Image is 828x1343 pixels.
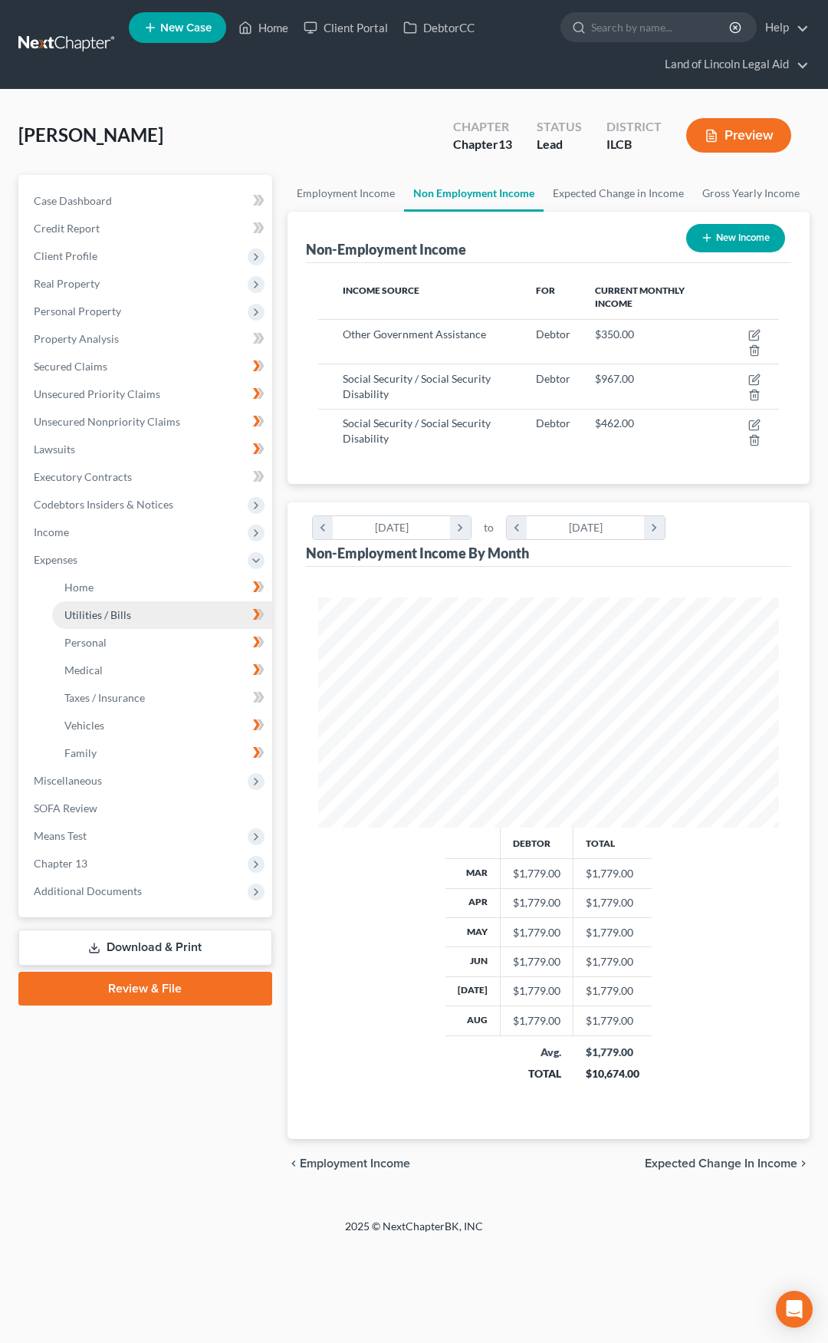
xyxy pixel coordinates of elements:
div: District [606,118,662,136]
div: Open Intercom Messenger [776,1291,813,1328]
span: Secured Claims [34,360,107,373]
span: SOFA Review [34,802,97,815]
span: Social Security / Social Security Disability [343,416,491,445]
span: Real Property [34,277,100,290]
div: $1,779.00 [513,954,560,969]
span: Unsecured Priority Claims [34,387,160,400]
div: TOTAL [513,1066,561,1081]
span: Family [64,746,97,759]
a: Property Analysis [21,325,272,353]
div: Chapter [453,118,512,136]
i: chevron_right [797,1157,810,1170]
div: $1,779.00 [513,983,560,999]
div: [DATE] [333,516,450,539]
span: $350.00 [595,328,634,341]
td: $1,779.00 [573,1006,652,1035]
span: to [484,520,494,535]
a: Review & File [18,972,272,1006]
span: Credit Report [34,222,100,235]
a: Land of Lincoln Legal Aid [657,51,809,78]
div: $1,779.00 [513,925,560,940]
a: Lawsuits [21,436,272,463]
i: chevron_right [644,516,665,539]
button: New Income [686,224,785,252]
i: chevron_right [450,516,471,539]
th: Jun [445,947,501,976]
span: Additional Documents [34,884,142,897]
a: Gross Yearly Income [693,175,809,212]
a: Employment Income [287,175,404,212]
span: Property Analysis [34,332,119,345]
span: Expected Change in Income [645,1157,797,1170]
td: $1,779.00 [573,888,652,917]
div: Status [537,118,582,136]
button: Preview [686,118,791,153]
span: Personal Property [34,304,121,318]
span: Taxes / Insurance [64,691,145,704]
span: Current Monthly Income [595,285,685,309]
div: $1,779.00 [513,1013,560,1029]
span: Employment Income [300,1157,410,1170]
a: Client Portal [296,14,396,41]
div: Lead [537,136,582,153]
span: Personal [64,636,107,649]
th: Debtor [501,828,573,858]
span: Vehicles [64,719,104,732]
div: Non-Employment Income By Month [306,544,529,562]
input: Search by name... [591,13,731,41]
span: Executory Contracts [34,470,132,483]
a: SOFA Review [21,795,272,822]
a: Credit Report [21,215,272,242]
span: Client Profile [34,249,97,262]
div: Avg. [513,1045,561,1060]
a: Executory Contracts [21,463,272,491]
a: Utilities / Bills [52,601,272,629]
span: New Case [160,22,212,34]
a: Taxes / Insurance [52,684,272,712]
a: Medical [52,657,272,684]
td: $1,779.00 [573,859,652,888]
a: Unsecured Priority Claims [21,380,272,408]
span: Utilities / Bills [64,608,131,621]
th: Mar [445,859,501,888]
span: Lawsuits [34,443,75,456]
span: Debtor [536,416,570,430]
span: Means Test [34,829,87,842]
div: ILCB [606,136,662,153]
span: Miscellaneous [34,774,102,787]
div: 2025 © NextChapterBK, INC [46,1219,782,1246]
div: $1,779.00 [586,1045,639,1060]
span: Unsecured Nonpriority Claims [34,415,180,428]
th: Aug [445,1006,501,1035]
td: $1,779.00 [573,947,652,976]
div: $1,779.00 [513,895,560,910]
th: May [445,917,501,946]
span: Debtor [536,372,570,385]
a: Secured Claims [21,353,272,380]
span: Other Government Assistance [343,328,486,341]
span: Income [34,525,69,538]
a: Home [52,574,272,601]
div: $10,674.00 [586,1066,639,1081]
span: Income Source [343,285,419,296]
span: [PERSON_NAME] [18,123,163,146]
a: Case Dashboard [21,187,272,215]
div: $1,779.00 [513,866,560,881]
span: Expenses [34,553,77,566]
a: Non Employment Income [404,175,544,212]
i: chevron_left [287,1157,300,1170]
a: Vehicles [52,712,272,739]
i: chevron_left [507,516,527,539]
span: $462.00 [595,416,634,430]
td: $1,779.00 [573,917,652,946]
i: chevron_left [313,516,333,539]
span: Social Security / Social Security Disability [343,372,491,400]
th: [DATE] [445,976,501,1006]
span: Case Dashboard [34,194,112,207]
th: Apr [445,888,501,917]
span: Home [64,581,94,594]
a: Help [757,14,809,41]
a: Unsecured Nonpriority Claims [21,408,272,436]
span: For [536,285,555,296]
span: 13 [498,137,512,151]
